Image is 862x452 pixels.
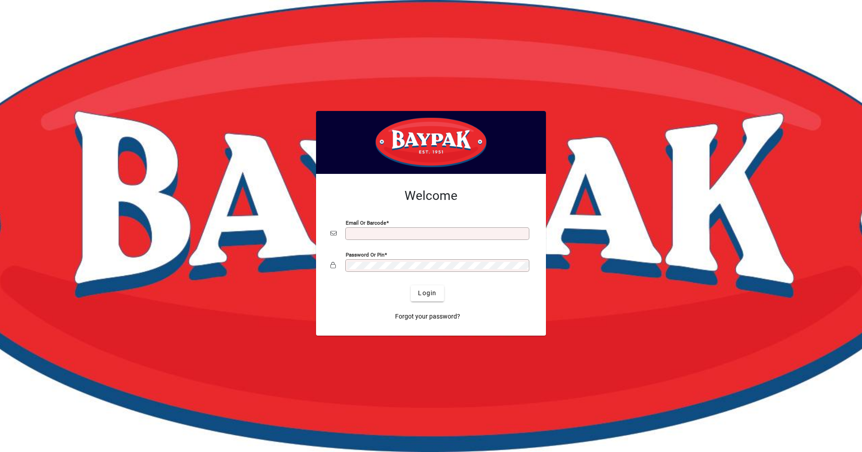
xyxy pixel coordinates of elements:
[346,219,386,226] mat-label: Email or Barcode
[418,288,436,298] span: Login
[330,188,532,204] h2: Welcome
[411,285,444,301] button: Login
[346,251,384,257] mat-label: Password or Pin
[391,309,464,325] a: Forgot your password?
[395,312,460,321] span: Forgot your password?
